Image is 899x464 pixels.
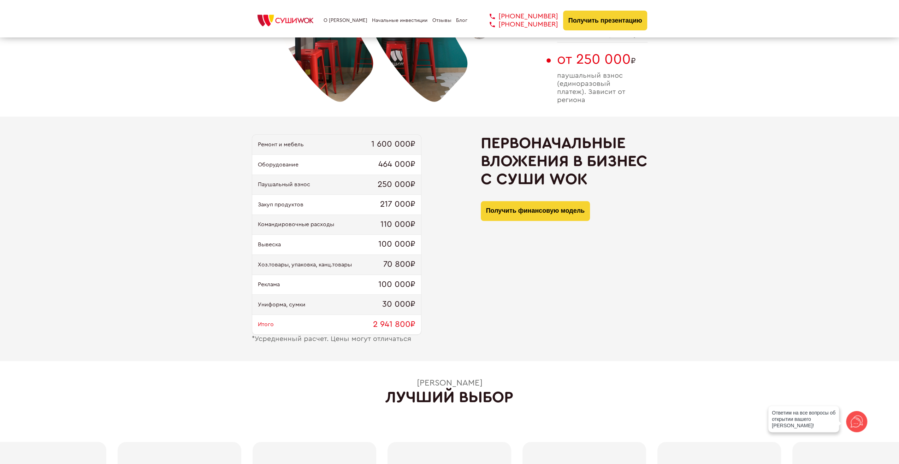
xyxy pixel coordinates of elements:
a: Блог [456,18,467,23]
span: Вывеска [258,241,281,248]
span: 217 000₽ [380,200,415,210]
button: Получить презентацию [563,11,647,30]
span: Хоз.товары, упаковка, канц.товары [258,262,352,268]
a: Отзывы [432,18,451,23]
img: СУШИWOK [252,13,319,28]
span: от 250 000 [557,52,631,66]
span: 110 000₽ [380,220,415,230]
span: Реклама [258,281,280,288]
a: [PHONE_NUMBER] [479,12,558,20]
span: Закуп продуктов [258,201,303,208]
button: Получить финансовую модель [481,201,590,221]
span: Униформа, сумки [258,301,306,308]
span: 100 000₽ [378,280,415,290]
span: 2 941 800₽ [373,320,415,330]
div: Усредненный расчет. Цены могут отличаться [252,335,421,343]
span: ₽ [557,51,647,67]
span: Ремонт и мебель [258,141,304,148]
span: 70 800₽ [383,260,415,270]
h2: Первоначальные вложения в бизнес с Суши Wok [481,134,647,188]
a: [PHONE_NUMBER] [479,20,558,29]
span: Оборудование [258,161,298,168]
div: Ответим на все вопросы об открытии вашего [PERSON_NAME]! [768,406,839,432]
span: Итого [258,321,274,328]
span: Командировочные расходы [258,221,334,228]
span: паушальный взнос (единоразовый платеж). Зависит от региона [557,72,647,104]
span: Паушальный взнос [258,181,310,188]
span: 100 000₽ [378,240,415,249]
span: 464 000₽ [378,160,415,170]
span: 1 600 000₽ [371,140,415,149]
a: О [PERSON_NAME] [324,18,367,23]
span: 30 000₽ [382,300,415,310]
a: Начальные инвестиции [372,18,427,23]
span: 250 000₽ [378,180,415,190]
